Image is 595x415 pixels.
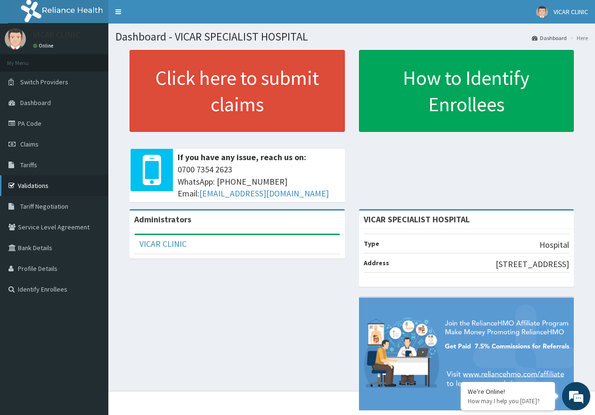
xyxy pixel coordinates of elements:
[33,31,80,39] p: VICAR CLINIC
[536,6,548,18] img: User Image
[130,50,345,132] a: Click here to submit claims
[468,397,548,405] p: How may I help you today?
[20,78,68,86] span: Switch Providers
[33,42,56,49] a: Online
[178,152,306,163] b: If you have any issue, reach us on:
[496,258,569,270] p: [STREET_ADDRESS]
[364,214,470,225] strong: VICAR SPECIALIST HOSPITAL
[20,140,39,148] span: Claims
[468,387,548,396] div: We're Online!
[139,238,187,249] a: VICAR CLINIC
[364,239,379,248] b: Type
[5,28,26,49] img: User Image
[20,202,68,211] span: Tariff Negotiation
[532,34,567,42] a: Dashboard
[20,98,51,107] span: Dashboard
[20,161,37,169] span: Tariffs
[199,188,329,199] a: [EMAIL_ADDRESS][DOMAIN_NAME]
[359,298,574,410] img: provider-team-banner.png
[364,259,389,267] b: Address
[178,163,340,200] span: 0700 7354 2623 WhatsApp: [PHONE_NUMBER] Email:
[115,31,588,43] h1: Dashboard - VICAR SPECIALIST HOSPITAL
[134,214,191,225] b: Administrators
[539,239,569,251] p: Hospital
[359,50,574,132] a: How to Identify Enrollees
[554,8,588,16] span: VICAR CLINIC
[568,34,588,42] li: Here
